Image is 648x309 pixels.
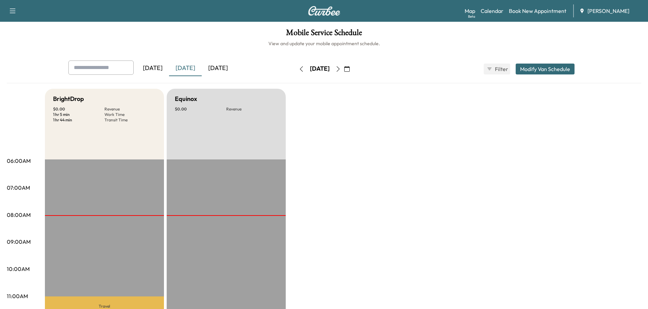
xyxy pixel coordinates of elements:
[53,112,104,117] p: 1 hr 5 min
[308,6,340,16] img: Curbee Logo
[468,14,475,19] div: Beta
[136,61,169,76] div: [DATE]
[484,64,510,74] button: Filter
[465,7,475,15] a: MapBeta
[175,94,197,104] h5: Equinox
[104,117,156,123] p: Transit Time
[7,157,31,165] p: 06:00AM
[7,292,28,300] p: 11:00AM
[53,94,84,104] h5: BrightDrop
[7,40,641,47] h6: View and update your mobile appointment schedule.
[202,61,234,76] div: [DATE]
[7,184,30,192] p: 07:00AM
[587,7,629,15] span: [PERSON_NAME]
[226,106,278,112] p: Revenue
[104,112,156,117] p: Work Time
[509,7,566,15] a: Book New Appointment
[7,211,31,219] p: 08:00AM
[481,7,503,15] a: Calendar
[516,64,575,74] button: Modify Van Schedule
[7,29,641,40] h1: Mobile Service Schedule
[175,106,226,112] p: $ 0.00
[310,65,330,73] div: [DATE]
[104,106,156,112] p: Revenue
[53,106,104,112] p: $ 0.00
[53,117,104,123] p: 1 hr 44 min
[495,65,507,73] span: Filter
[169,61,202,76] div: [DATE]
[7,238,31,246] p: 09:00AM
[7,265,30,273] p: 10:00AM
